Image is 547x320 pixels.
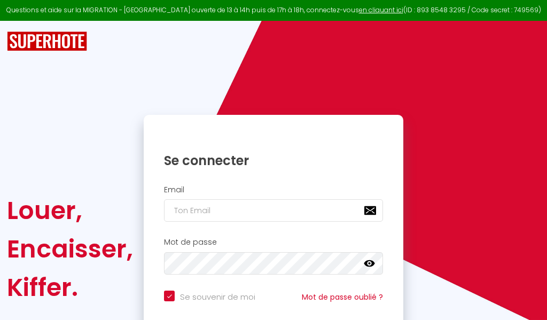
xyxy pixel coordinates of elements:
h2: Mot de passe [164,238,383,247]
input: Ton Email [164,199,383,222]
div: Encaisser, [7,230,133,268]
a: Mot de passe oublié ? [302,292,383,302]
div: Louer, [7,191,133,230]
img: SuperHote logo [7,32,87,51]
h1: Se connecter [164,152,383,169]
a: en cliquant ici [359,5,403,14]
div: Kiffer. [7,268,133,307]
h2: Email [164,185,383,194]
